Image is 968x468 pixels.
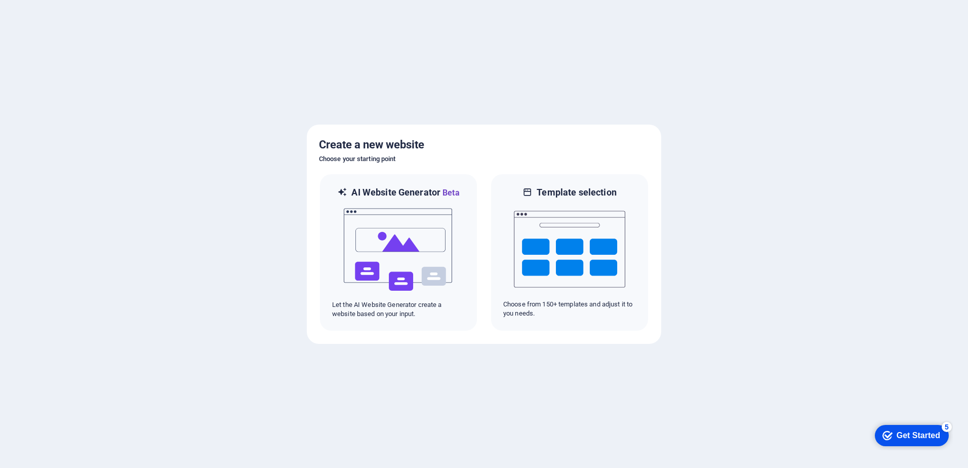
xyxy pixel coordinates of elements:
div: AI Website GeneratorBetaaiLet the AI Website Generator create a website based on your input. [319,173,478,332]
h6: AI Website Generator [351,186,459,199]
div: Get Started [27,11,71,20]
h5: Create a new website [319,137,649,153]
p: Choose from 150+ templates and adjust it to you needs. [503,300,636,318]
div: Get Started 5 items remaining, 0% complete [6,5,79,26]
img: ai [343,199,454,300]
div: Template selectionChoose from 150+ templates and adjust it to you needs. [490,173,649,332]
h6: Template selection [537,186,616,199]
p: Let the AI Website Generator create a website based on your input. [332,300,465,319]
div: 5 [72,2,83,12]
h6: Choose your starting point [319,153,649,165]
span: Beta [440,188,460,198]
